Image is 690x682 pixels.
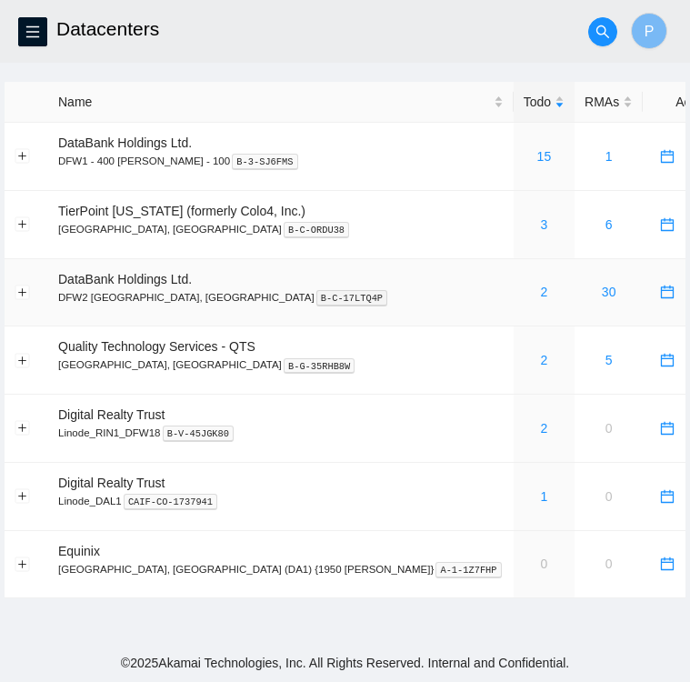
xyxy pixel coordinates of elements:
[58,493,504,509] p: Linode_DAL1
[653,549,682,578] button: calendar
[588,17,617,46] button: search
[541,285,548,299] a: 2
[654,285,681,299] span: calendar
[653,557,682,571] a: calendar
[58,135,192,150] span: DataBank Holdings Ltd.
[541,557,548,571] a: 0
[654,353,681,367] span: calendar
[541,489,548,504] a: 1
[653,217,682,232] a: calendar
[15,353,30,367] button: Expand row
[653,142,682,171] button: calendar
[163,426,235,442] kbd: B-V-45JGK80
[645,20,655,43] span: P
[15,489,30,504] button: Expand row
[58,561,504,577] p: [GEOGRAPHIC_DATA], [GEOGRAPHIC_DATA] (DA1) {1950 [PERSON_NAME]}
[653,414,682,443] button: calendar
[654,149,681,164] span: calendar
[605,421,613,436] a: 0
[284,222,349,238] kbd: B-C-ORDU38
[654,217,681,232] span: calendar
[58,339,255,354] span: Quality Technology Services - QTS
[653,346,682,375] button: calendar
[15,217,30,232] button: Expand row
[19,25,46,39] span: menu
[653,210,682,239] button: calendar
[653,285,682,299] a: calendar
[631,13,667,49] button: P
[605,557,613,571] a: 0
[589,25,616,39] span: search
[15,285,30,299] button: Expand row
[58,272,192,286] span: DataBank Holdings Ltd.
[15,149,30,164] button: Expand row
[653,421,682,436] a: calendar
[605,353,613,367] a: 5
[605,489,613,504] a: 0
[654,489,681,504] span: calendar
[541,353,548,367] a: 2
[316,290,388,306] kbd: B-C-17LTQ4P
[284,358,355,375] kbd: B-G-35RHB8W
[58,153,504,169] p: DFW1 - 400 [PERSON_NAME] - 100
[653,277,682,306] button: calendar
[58,356,504,373] p: [GEOGRAPHIC_DATA], [GEOGRAPHIC_DATA]
[602,285,616,299] a: 30
[653,353,682,367] a: calendar
[653,482,682,511] button: calendar
[232,154,297,170] kbd: B-3-SJ6FMS
[58,204,305,218] span: TierPoint [US_STATE] (formerly Colo4, Inc.)
[58,289,504,306] p: DFW2 [GEOGRAPHIC_DATA], [GEOGRAPHIC_DATA]
[435,562,501,578] kbd: A-1-1Z7FHP
[654,557,681,571] span: calendar
[58,544,100,558] span: Equinix
[58,221,504,237] p: [GEOGRAPHIC_DATA], [GEOGRAPHIC_DATA]
[605,217,613,232] a: 6
[18,17,47,46] button: menu
[541,217,548,232] a: 3
[541,421,548,436] a: 2
[124,494,217,510] kbd: CAIF-CO-1737941
[58,407,165,422] span: Digital Realty Trust
[605,149,613,164] a: 1
[58,425,504,441] p: Linode_RIN1_DFW18
[58,476,165,490] span: Digital Realty Trust
[15,421,30,436] button: Expand row
[653,149,682,164] a: calendar
[654,421,681,436] span: calendar
[537,149,552,164] a: 15
[653,489,682,504] a: calendar
[15,557,30,571] button: Expand row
